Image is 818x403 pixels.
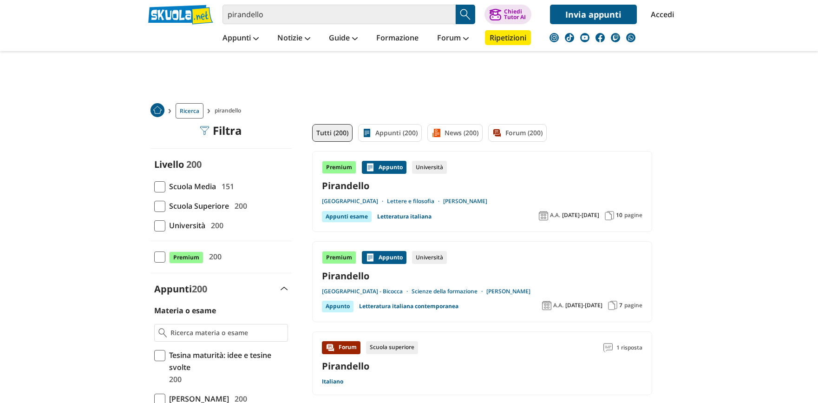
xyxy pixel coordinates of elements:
[322,198,387,205] a: [GEOGRAPHIC_DATA]
[165,349,288,373] span: Tesina maturità: idee e tesine svolte
[322,251,356,264] div: Premium
[186,158,202,171] span: 200
[176,103,203,119] a: Ricerca
[412,161,447,174] div: Università
[366,163,375,172] img: Appunti contenuto
[485,30,531,45] a: Ripetizioni
[151,103,164,119] a: Home
[565,33,574,42] img: tiktok
[624,211,642,219] span: pagine
[619,302,622,309] span: 7
[170,328,283,337] input: Ricerca materia o esame
[154,305,216,316] label: Materia o esame
[362,128,372,138] img: Appunti filtro contenuto
[192,283,207,295] span: 200
[322,179,642,192] a: Pirandello
[200,124,242,137] div: Filtra
[200,126,209,135] img: Filtra filtri mobile
[322,270,642,282] a: Pirandello
[605,211,614,220] img: Pagine
[205,251,222,263] span: 200
[220,30,261,47] a: Appunti
[322,378,343,385] a: Italiano
[362,251,406,264] div: Appunto
[550,211,560,219] span: A.A.
[359,301,458,312] a: Letteratura italiana contemporanea
[456,5,475,24] button: Search Button
[322,301,353,312] div: Appunto
[484,5,531,24] button: ChiediTutor AI
[458,7,472,21] img: Cerca appunti, riassunti o versioni
[281,287,288,291] img: Apri e chiudi sezione
[322,161,356,174] div: Premium
[165,180,216,192] span: Scuola Media
[550,33,559,42] img: instagram
[565,302,602,309] span: [DATE]-[DATE]
[624,302,642,309] span: pagine
[322,341,360,354] div: Forum
[207,219,223,231] span: 200
[165,219,205,231] span: Università
[580,33,589,42] img: youtube
[432,128,441,138] img: News filtro contenuto
[322,360,369,372] a: Pirandello
[165,200,229,212] span: Scuola Superiore
[362,161,406,174] div: Appunto
[616,341,642,354] span: 1 risposta
[327,30,360,47] a: Guide
[215,103,245,119] span: pirandello
[358,124,422,142] a: Appunti (200)
[443,198,487,205] a: [PERSON_NAME]
[550,5,637,24] a: Invia appunti
[165,373,182,385] span: 200
[222,5,456,24] input: Cerca appunti, riassunti o versioni
[562,211,599,219] span: [DATE]-[DATE]
[539,211,548,220] img: Anno accademico
[377,211,432,222] a: Letteratura italiana
[158,328,167,337] img: Ricerca materia o esame
[435,30,471,47] a: Forum
[651,5,670,24] a: Accedi
[542,301,551,310] img: Anno accademico
[504,9,526,20] div: Chiedi Tutor AI
[218,180,234,192] span: 151
[486,288,530,295] a: [PERSON_NAME]
[488,124,547,142] a: Forum (200)
[412,251,447,264] div: Università
[616,211,622,219] span: 10
[275,30,313,47] a: Notizie
[322,211,372,222] div: Appunti esame
[151,103,164,117] img: Home
[608,301,617,310] img: Pagine
[169,251,203,264] span: Premium
[326,343,335,352] img: Forum contenuto
[387,198,443,205] a: Lettere e filosofia
[603,343,613,352] img: Commenti lettura
[312,124,353,142] a: Tutti (200)
[154,158,184,171] label: Livello
[412,288,486,295] a: Scienze della formazione
[596,33,605,42] img: facebook
[374,30,421,47] a: Formazione
[427,124,483,142] a: News (200)
[611,33,620,42] img: twitch
[626,33,635,42] img: WhatsApp
[492,128,502,138] img: Forum filtro contenuto
[366,341,418,354] div: Scuola superiore
[154,283,207,295] label: Appunti
[231,200,247,212] span: 200
[366,253,375,262] img: Appunti contenuto
[553,302,563,309] span: A.A.
[322,288,412,295] a: [GEOGRAPHIC_DATA] - Bicocca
